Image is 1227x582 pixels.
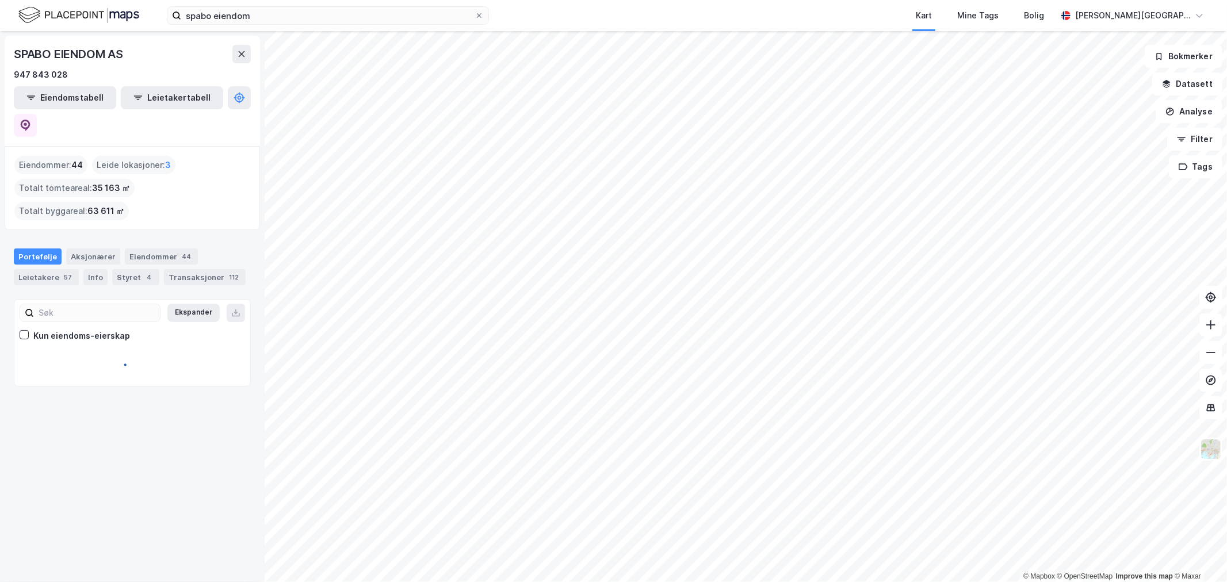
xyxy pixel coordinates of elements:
[181,7,475,24] input: Søk på adresse, matrikkel, gårdeiere, leietakere eller personer
[14,86,116,109] button: Eiendomstabell
[14,68,68,82] div: 947 843 028
[957,9,999,22] div: Mine Tags
[1024,9,1044,22] div: Bolig
[1023,572,1055,580] a: Mapbox
[1075,9,1190,22] div: [PERSON_NAME][GEOGRAPHIC_DATA]
[112,269,159,285] div: Styret
[1057,572,1113,580] a: OpenStreetMap
[123,354,142,372] img: spinner.a6d8c91a73a9ac5275cf975e30b51cfb.svg
[121,86,223,109] button: Leietakertabell
[14,179,135,197] div: Totalt tomteareal :
[1169,155,1222,178] button: Tags
[83,269,108,285] div: Info
[164,269,246,285] div: Transaksjoner
[92,181,130,195] span: 35 163 ㎡
[1116,572,1173,580] a: Improve this map
[14,45,125,63] div: SPABO EIENDOM AS
[1167,128,1222,151] button: Filter
[227,271,241,283] div: 112
[34,304,160,321] input: Søk
[33,329,130,343] div: Kun eiendoms-eierskap
[14,269,79,285] div: Leietakere
[167,304,220,322] button: Ekspander
[66,248,120,265] div: Aksjonærer
[1152,72,1222,95] button: Datasett
[179,251,193,262] div: 44
[165,158,171,172] span: 3
[18,5,139,25] img: logo.f888ab2527a4732fd821a326f86c7f29.svg
[92,156,175,174] div: Leide lokasjoner :
[14,248,62,265] div: Portefølje
[125,248,198,265] div: Eiendommer
[916,9,932,22] div: Kart
[1200,438,1222,460] img: Z
[71,158,83,172] span: 44
[1145,45,1222,68] button: Bokmerker
[143,271,155,283] div: 4
[1169,527,1227,582] iframe: Chat Widget
[14,202,129,220] div: Totalt byggareal :
[62,271,74,283] div: 57
[1156,100,1222,123] button: Analyse
[87,204,124,218] span: 63 611 ㎡
[14,156,87,174] div: Eiendommer :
